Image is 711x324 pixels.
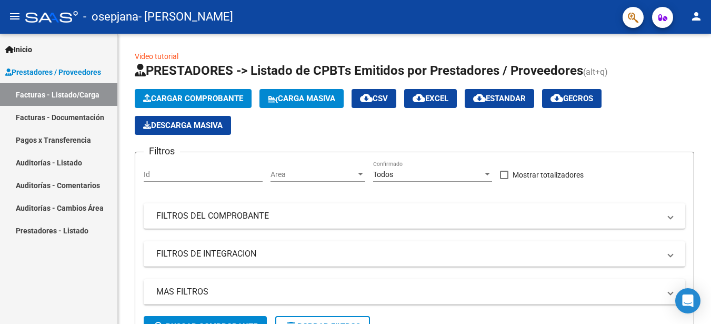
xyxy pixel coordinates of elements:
button: CSV [352,89,396,108]
button: Descarga Masiva [135,116,231,135]
button: Gecros [542,89,602,108]
button: Estandar [465,89,534,108]
span: PRESTADORES -> Listado de CPBTs Emitidos por Prestadores / Proveedores [135,63,583,78]
mat-expansion-panel-header: MAS FILTROS [144,279,685,305]
mat-expansion-panel-header: FILTROS DEL COMPROBANTE [144,203,685,229]
mat-icon: cloud_download [550,92,563,104]
span: Estandar [473,94,526,103]
mat-icon: cloud_download [413,92,425,104]
a: Video tutorial [135,52,178,61]
span: Area [271,170,356,179]
span: (alt+q) [583,67,608,77]
span: - [PERSON_NAME] [138,5,233,28]
mat-expansion-panel-header: FILTROS DE INTEGRACION [144,241,685,267]
button: EXCEL [404,89,457,108]
span: Descarga Masiva [143,121,223,130]
app-download-masive: Descarga masiva de comprobantes (adjuntos) [135,116,231,135]
span: Todos [373,170,393,179]
mat-panel-title: FILTROS DEL COMPROBANTE [156,210,660,222]
button: Carga Masiva [259,89,344,108]
span: Carga Masiva [268,94,335,103]
span: Cargar Comprobante [143,94,243,103]
span: Prestadores / Proveedores [5,66,101,78]
mat-icon: cloud_download [360,92,373,104]
span: Gecros [550,94,593,103]
span: Mostrar totalizadores [513,169,584,181]
div: Open Intercom Messenger [675,288,700,313]
mat-icon: menu [8,10,21,23]
h3: Filtros [144,144,180,159]
button: Cargar Comprobante [135,89,252,108]
mat-icon: person [690,10,703,23]
span: - osepjana [83,5,138,28]
span: CSV [360,94,388,103]
mat-panel-title: FILTROS DE INTEGRACION [156,248,660,260]
mat-panel-title: MAS FILTROS [156,286,660,298]
span: EXCEL [413,94,448,103]
mat-icon: cloud_download [473,92,486,104]
span: Inicio [5,44,32,55]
